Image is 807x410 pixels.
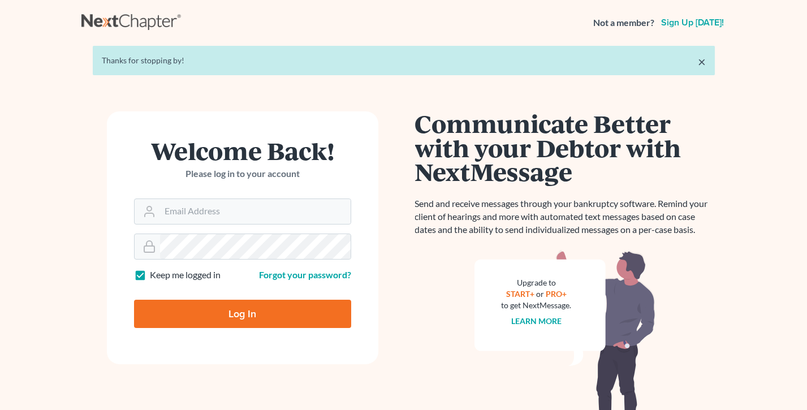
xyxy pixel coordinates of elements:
p: Please log in to your account [134,167,351,180]
div: Upgrade to [502,277,572,288]
span: or [536,289,544,299]
a: × [698,55,706,68]
div: to get NextMessage. [502,300,572,311]
p: Send and receive messages through your bankruptcy software. Remind your client of hearings and mo... [415,197,715,236]
div: Thanks for stopping by! [102,55,706,66]
h1: Communicate Better with your Debtor with NextMessage [415,111,715,184]
input: Log In [134,300,351,328]
input: Email Address [160,199,351,224]
a: START+ [506,289,534,299]
label: Keep me logged in [150,269,221,282]
a: Forgot your password? [259,269,351,280]
a: Learn more [511,316,562,326]
a: PRO+ [546,289,567,299]
h1: Welcome Back! [134,139,351,163]
strong: Not a member? [593,16,654,29]
a: Sign up [DATE]! [659,18,726,27]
